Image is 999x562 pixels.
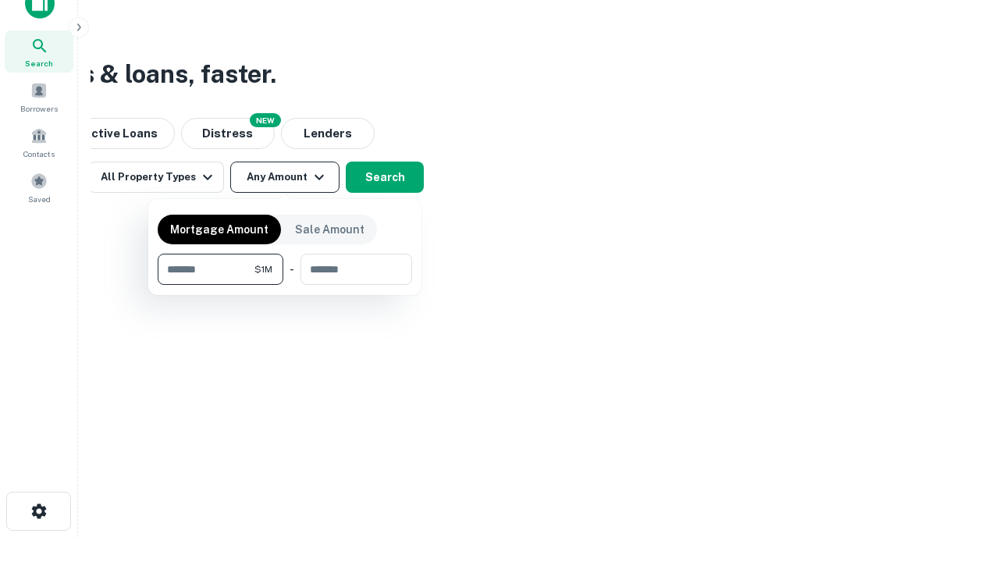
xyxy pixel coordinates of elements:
p: Mortgage Amount [170,221,268,238]
span: $1M [254,262,272,276]
iframe: Chat Widget [921,437,999,512]
p: Sale Amount [295,221,364,238]
div: - [290,254,294,285]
